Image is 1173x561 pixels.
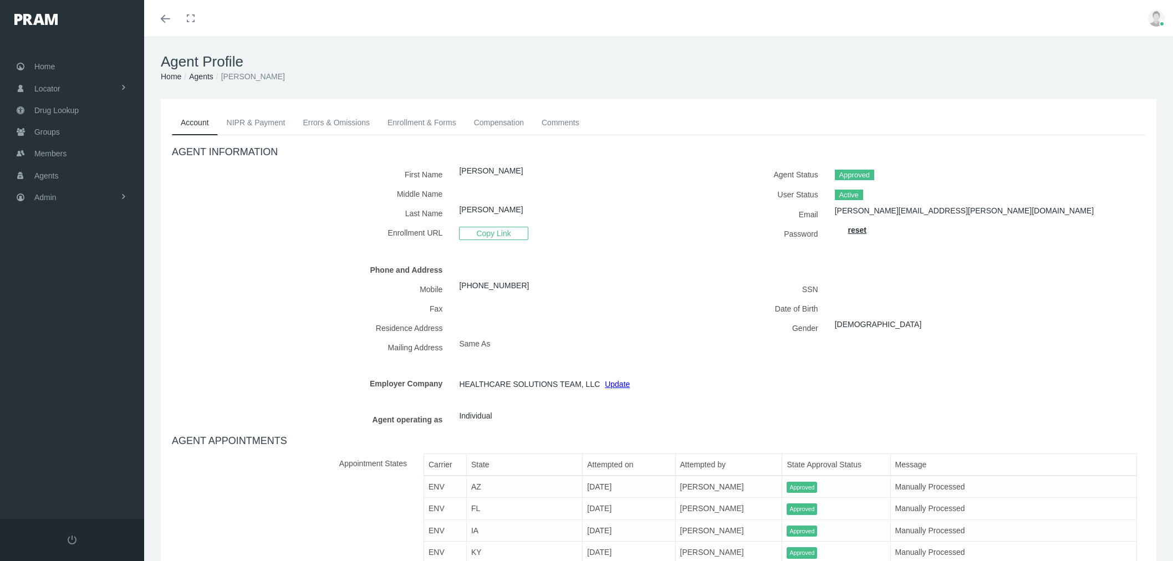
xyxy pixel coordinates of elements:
[34,56,55,77] span: Home
[890,498,1137,520] td: Manually Processed
[424,498,467,520] td: ENV
[848,226,866,234] a: reset
[675,519,782,542] td: [PERSON_NAME]
[787,547,817,559] span: Approved
[34,187,57,208] span: Admin
[459,228,528,237] a: Copy Link
[14,14,58,25] img: PRAM_20_x_78.png
[172,260,451,279] label: Phone and Address
[34,100,79,121] span: Drug Lookup
[533,110,588,135] a: Comments
[172,203,451,223] label: Last Name
[172,146,1145,159] h4: AGENT INFORMATION
[172,165,451,184] label: First Name
[787,503,817,515] span: Approved
[459,205,523,214] a: [PERSON_NAME]
[466,453,582,476] th: State
[34,165,59,186] span: Agents
[172,338,451,357] label: Mailing Address
[583,498,675,520] td: [DATE]
[835,320,922,329] a: [DEMOGRAPHIC_DATA]
[172,374,451,393] label: Employer Company
[294,110,379,135] a: Errors & Omissions
[583,519,675,542] td: [DATE]
[459,166,523,175] a: [PERSON_NAME]
[34,143,67,164] span: Members
[172,299,451,318] label: Fax
[675,476,782,498] td: [PERSON_NAME]
[34,78,60,99] span: Locator
[782,453,890,476] th: State Approval Status
[667,299,827,318] label: Date of Birth
[172,110,218,135] a: Account
[675,498,782,520] td: [PERSON_NAME]
[890,453,1137,476] th: Message
[890,476,1137,498] td: Manually Processed
[787,482,817,493] span: Approved
[189,72,213,81] a: Agents
[218,110,294,135] a: NIPR & Payment
[667,205,827,224] label: Email
[583,453,675,476] th: Attempted on
[459,407,492,424] span: Individual
[583,476,675,498] td: [DATE]
[667,279,827,299] label: SSN
[667,165,827,185] label: Agent Status
[161,72,181,81] a: Home
[1148,10,1165,27] img: user-placeholder.jpg
[459,281,529,290] a: [PHONE_NUMBER]
[466,498,582,520] td: FL
[379,110,465,135] a: Enrollment & Forms
[466,519,582,542] td: IA
[34,121,60,142] span: Groups
[605,380,630,389] a: Update
[466,476,582,498] td: AZ
[172,279,451,299] label: Mobile
[213,70,285,83] li: [PERSON_NAME]
[172,184,451,203] label: Middle Name
[172,435,1145,447] h4: AGENT APPOINTMENTS
[424,519,467,542] td: ENV
[424,453,467,476] th: Carrier
[667,224,827,243] label: Password
[835,190,863,201] span: Active
[424,476,467,498] td: ENV
[667,318,827,338] label: Gender
[667,185,827,205] label: User Status
[835,206,1094,215] a: [PERSON_NAME][EMAIL_ADDRESS][PERSON_NAME][DOMAIN_NAME]
[172,318,451,338] label: Residence Address
[675,453,782,476] th: Attempted by
[161,53,1156,70] h1: Agent Profile
[890,519,1137,542] td: Manually Processed
[787,526,817,537] span: Approved
[459,339,490,348] span: Same As
[172,223,451,243] label: Enrollment URL
[465,110,533,135] a: Compensation
[459,376,600,392] span: HEALTHCARE SOLUTIONS TEAM, LLC
[459,227,528,240] span: Copy Link
[835,170,874,181] span: Approved
[172,410,451,429] label: Agent operating as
